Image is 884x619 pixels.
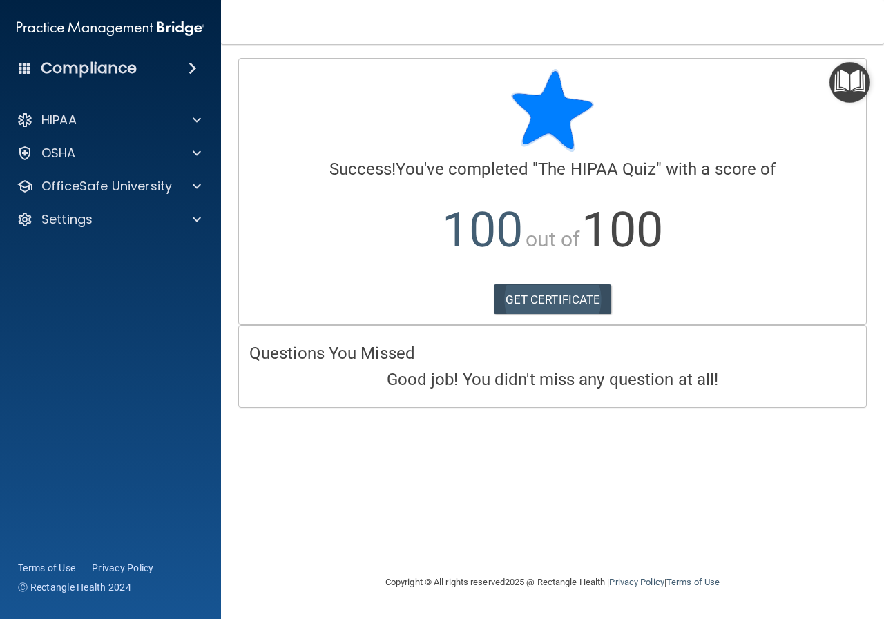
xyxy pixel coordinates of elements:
span: Success! [329,159,396,179]
h4: Compliance [41,59,137,78]
a: Settings [17,211,201,228]
a: Privacy Policy [92,561,154,575]
a: OfficeSafe University [17,178,201,195]
a: HIPAA [17,112,201,128]
span: The HIPAA Quiz [538,159,655,179]
a: Privacy Policy [609,577,664,587]
h4: Questions You Missed [249,344,856,362]
h4: You've completed " " with a score of [249,160,856,178]
span: out of [526,227,580,251]
a: GET CERTIFICATE [494,284,612,315]
span: 100 [582,202,662,258]
span: 100 [442,202,523,258]
button: Open Resource Center [829,62,870,103]
a: Terms of Use [18,561,75,575]
p: Settings [41,211,93,228]
p: HIPAA [41,112,77,128]
p: OSHA [41,145,76,161]
a: OSHA [17,145,201,161]
div: Copyright © All rights reserved 2025 @ Rectangle Health | | [300,560,805,605]
img: PMB logo [17,14,204,42]
a: Terms of Use [666,577,720,587]
p: OfficeSafe University [41,178,172,195]
img: blue-star-rounded.9d042014.png [511,69,594,152]
iframe: Drift Widget Chat Controller [815,524,867,576]
span: Ⓒ Rectangle Health 2024 [18,580,131,594]
h4: Good job! You didn't miss any question at all! [249,371,856,389]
